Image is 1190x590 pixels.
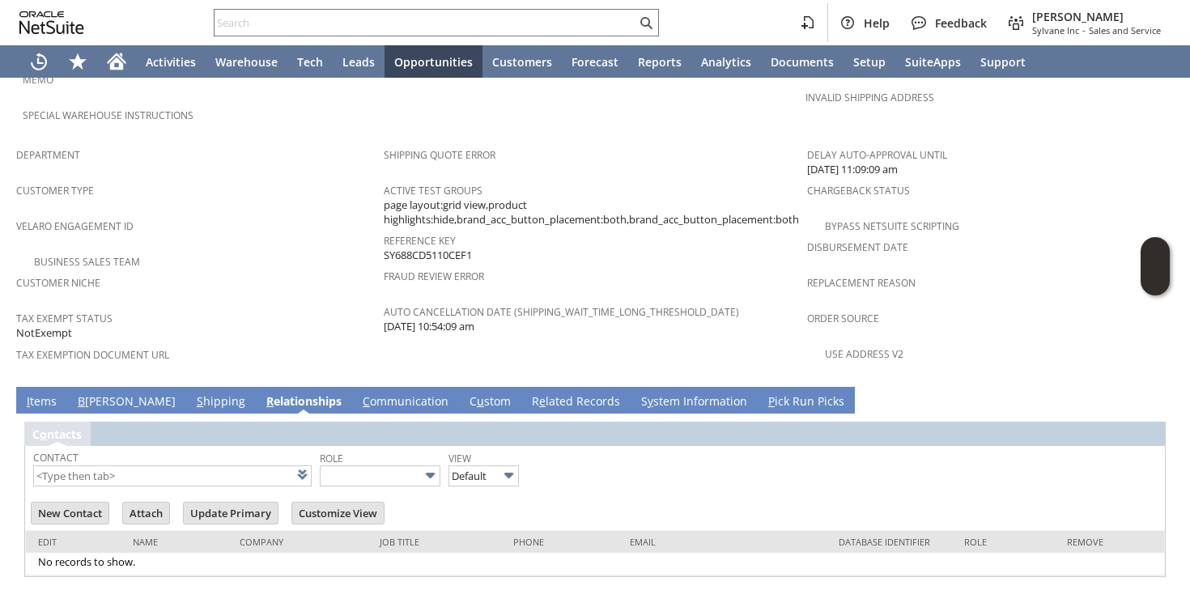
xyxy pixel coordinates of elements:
[262,393,346,411] a: Relationships
[23,73,53,87] a: Memo
[572,54,618,70] span: Forecast
[807,148,947,162] a: Delay Auto-Approval Until
[528,393,624,411] a: Related Records
[465,393,515,411] a: Custom
[359,393,453,411] a: Communication
[539,393,546,409] span: e
[805,91,934,104] a: Invalid Shipping Address
[1141,267,1170,296] span: Oracle Guided Learning Widget. To move around, please hold and drag
[691,45,761,78] a: Analytics
[853,54,886,70] span: Setup
[764,393,848,411] a: Pick Run Picks
[38,536,108,548] div: Edit
[16,312,113,325] a: Tax Exempt Status
[864,15,890,31] span: Help
[29,52,49,71] svg: Recent Records
[58,45,97,78] div: Shortcuts
[380,536,488,548] div: Job Title
[16,219,134,233] a: Velaro Engagement ID
[630,536,714,548] div: Email
[19,45,58,78] a: Recent Records
[184,503,278,524] input: Update Primary
[136,45,206,78] a: Activities
[27,393,30,409] span: I
[825,347,903,361] a: Use Address V2
[648,393,653,409] span: y
[701,54,751,70] span: Analytics
[768,393,775,409] span: P
[807,276,916,290] a: Replacement reason
[825,219,959,233] a: Bypass NetSuite Scripting
[384,248,472,263] span: SY688CD5110CEF1
[133,536,215,548] div: Name
[32,427,82,442] a: Contacts
[1145,390,1164,410] a: Unrolled view on
[342,54,375,70] span: Leads
[68,52,87,71] svg: Shortcuts
[935,15,987,31] span: Feedback
[492,54,552,70] span: Customers
[292,503,384,524] input: Customize View
[421,466,440,485] img: More Options
[97,45,136,78] a: Home
[636,13,656,32] svg: Search
[266,393,274,409] span: R
[513,536,606,548] div: Phone
[16,276,100,290] a: Customer Niche
[637,393,751,411] a: System Information
[771,54,834,70] span: Documents
[26,553,1164,575] td: No records to show.
[1032,9,1161,24] span: [PERSON_NAME]
[297,54,323,70] span: Tech
[384,234,456,248] a: Reference Key
[78,393,85,409] span: B
[761,45,844,78] a: Documents
[33,465,312,486] input: <Type then tab>
[980,54,1026,70] span: Support
[107,52,126,71] svg: Home
[628,45,691,78] a: Reports
[1089,24,1161,36] span: Sales and Service
[287,45,333,78] a: Tech
[964,536,1042,548] div: Role
[562,45,628,78] a: Forecast
[215,13,636,32] input: Search
[384,184,482,197] a: Active Test Groups
[807,240,908,254] a: Disbursement Date
[807,184,910,197] a: Chargeback Status
[16,184,94,197] a: Customer Type
[16,325,72,341] span: NotExempt
[384,270,484,283] a: Fraud Review Error
[971,45,1035,78] a: Support
[807,312,879,325] a: Order Source
[16,348,169,362] a: Tax Exemption Document URL
[32,503,108,524] input: New Contact
[146,54,196,70] span: Activities
[40,427,47,442] span: o
[23,108,193,122] a: Special Warehouse Instructions
[240,536,355,548] div: Company
[19,11,84,34] svg: logo
[1082,24,1086,36] span: -
[1067,536,1152,548] div: Remove
[737,536,940,548] div: Database Identifier
[33,451,79,465] a: Contact
[1141,237,1170,295] iframe: Click here to launch Oracle Guided Learning Help Panel
[193,393,249,411] a: Shipping
[384,319,474,334] span: [DATE] 10:54:09 am
[477,393,484,409] span: u
[34,255,140,269] a: Business Sales Team
[448,465,519,486] input: Default
[807,162,898,177] span: [DATE] 11:09:09 am
[482,45,562,78] a: Customers
[123,503,169,524] input: Attach
[215,54,278,70] span: Warehouse
[905,54,961,70] span: SuiteApps
[638,54,682,70] span: Reports
[844,45,895,78] a: Setup
[448,452,471,465] a: View
[499,466,518,485] img: More Options
[333,45,385,78] a: Leads
[384,148,495,162] a: Shipping Quote Error
[384,197,799,227] span: page layout:grid view,product highlights:hide,brand_acc_button_placement:both,brand_acc_button_pl...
